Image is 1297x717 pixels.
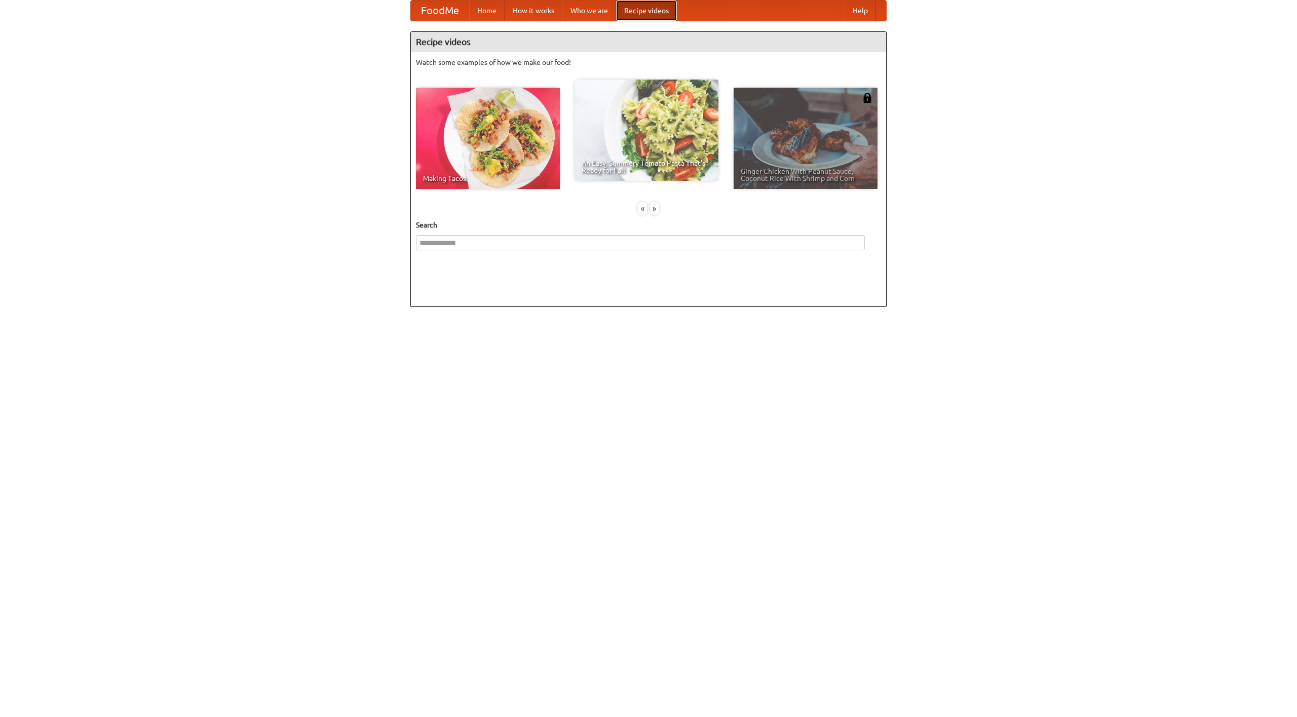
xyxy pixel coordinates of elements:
a: Help [845,1,876,21]
img: 483408.png [862,93,872,103]
a: FoodMe [411,1,469,21]
a: Home [469,1,505,21]
a: An Easy, Summery Tomato Pasta That's Ready for Fall [575,80,718,181]
div: « [638,202,647,215]
p: Watch some examples of how we make our food! [416,57,881,67]
div: » [650,202,659,215]
span: An Easy, Summery Tomato Pasta That's Ready for Fall [582,160,711,174]
a: Making Tacos [416,88,560,189]
a: How it works [505,1,562,21]
a: Who we are [562,1,616,21]
a: Recipe videos [616,1,677,21]
span: Making Tacos [423,175,553,182]
h5: Search [416,220,881,230]
h4: Recipe videos [411,32,886,52]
